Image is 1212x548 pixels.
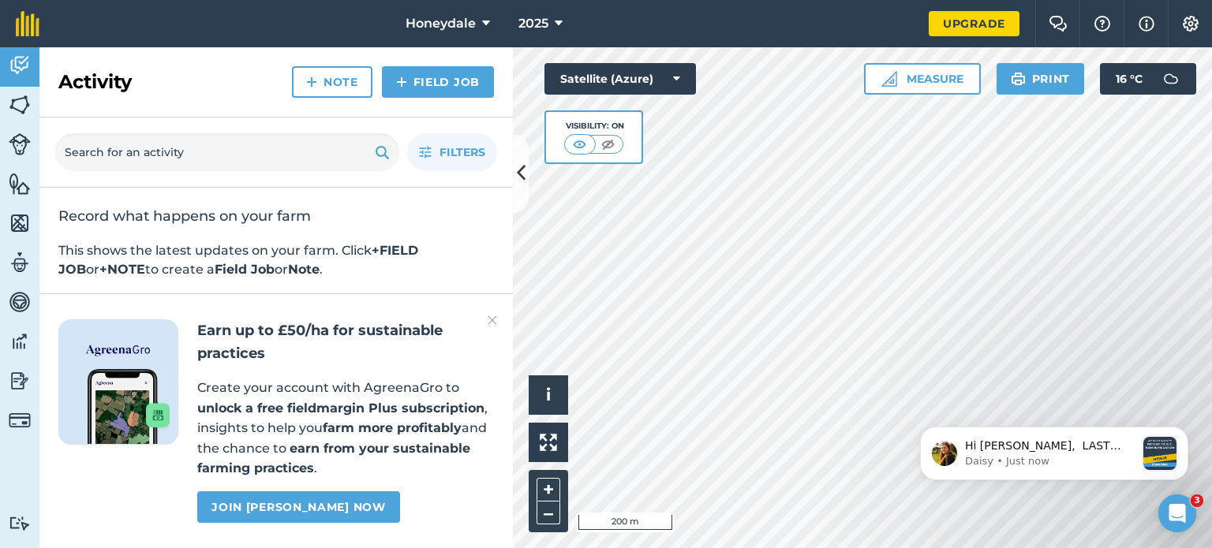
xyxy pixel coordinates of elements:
[406,14,476,33] span: Honeydale
[537,501,560,524] button: –
[1116,63,1143,95] span: 16 ° C
[9,330,31,353] img: svg+xml;base64,PD94bWwgdmVyc2lvbj0iMS4wIiBlbmNvZGluZz0idXRmLTgiPz4KPCEtLSBHZW5lcmF0b3I6IEFkb2JlIE...
[197,401,484,416] strong: unlock a free fieldmargin Plus subscription
[58,241,494,279] p: This shows the latest updates on your farm. Click or to create a or .
[864,63,981,95] button: Measure
[323,420,462,435] strong: farm more profitably
[1139,14,1154,33] img: svg+xml;base64,PHN2ZyB4bWxucz0iaHR0cDovL3d3dy53My5vcmcvMjAwMC9zdmciIHdpZHRoPSIxNyIgaGVpZ2h0PSIxNy...
[1181,16,1200,32] img: A cog icon
[9,211,31,235] img: svg+xml;base64,PHN2ZyB4bWxucz0iaHR0cDovL3d3dy53My5vcmcvMjAwMC9zdmciIHdpZHRoPSI1NiIgaGVpZ2h0PSI2MC...
[99,262,145,277] strong: +NOTE
[16,11,39,36] img: fieldmargin Logo
[9,133,31,155] img: svg+xml;base64,PD94bWwgdmVyc2lvbj0iMS4wIiBlbmNvZGluZz0idXRmLTgiPz4KPCEtLSBHZW5lcmF0b3I6IEFkb2JlIE...
[9,516,31,531] img: svg+xml;base64,PD94bWwgdmVyc2lvbj0iMS4wIiBlbmNvZGluZz0idXRmLTgiPz4KPCEtLSBHZW5lcmF0b3I6IEFkb2JlIE...
[529,375,568,415] button: i
[546,385,551,404] span: i
[9,369,31,393] img: svg+xml;base64,PD94bWwgdmVyc2lvbj0iMS4wIiBlbmNvZGluZz0idXRmLTgiPz4KPCEtLSBHZW5lcmF0b3I6IEFkb2JlIE...
[544,63,696,95] button: Satellite (Azure)
[537,478,560,501] button: +
[1093,16,1112,32] img: A question mark icon
[197,441,470,476] strong: earn from your sustainable farming practices
[197,378,494,479] p: Create your account with AgreenaGro to , insights to help you and the chance to .
[440,144,485,161] span: Filters
[288,262,320,277] strong: Note
[570,136,589,152] img: svg+xml;base64,PHN2ZyB4bWxucz0iaHR0cDovL3d3dy53My5vcmcvMjAwMC9zdmciIHdpZHRoPSI1MCIgaGVpZ2h0PSI0MC...
[1100,63,1196,95] button: 16 °C
[1155,63,1187,95] img: svg+xml;base64,PD94bWwgdmVyc2lvbj0iMS4wIiBlbmNvZGluZz0idXRmLTgiPz4KPCEtLSBHZW5lcmF0b3I6IEFkb2JlIE...
[1191,494,1203,507] span: 3
[58,69,132,95] h2: Activity
[396,73,407,91] img: svg+xml;base64,PHN2ZyB4bWxucz0iaHR0cDovL3d3dy53My5vcmcvMjAwMC9zdmciIHdpZHRoPSIxNCIgaGVpZ2h0PSIyNC...
[564,120,624,132] div: Visibility: On
[1011,69,1026,88] img: svg+xml;base64,PHN2ZyB4bWxucz0iaHR0cDovL3d3dy53My5vcmcvMjAwMC9zdmciIHdpZHRoPSIxOSIgaGVpZ2h0PSIyNC...
[896,395,1212,505] iframe: Intercom notifications message
[197,491,399,523] a: Join [PERSON_NAME] now
[1158,494,1196,532] iframe: Intercom live chat
[881,71,897,87] img: Ruler icon
[306,73,317,91] img: svg+xml;base64,PHN2ZyB4bWxucz0iaHR0cDovL3d3dy53My5vcmcvMjAwMC9zdmciIHdpZHRoPSIxNCIgaGVpZ2h0PSIyNC...
[9,93,31,117] img: svg+xml;base64,PHN2ZyB4bWxucz0iaHR0cDovL3d3dy53My5vcmcvMjAwMC9zdmciIHdpZHRoPSI1NiIgaGVpZ2h0PSI2MC...
[375,143,390,162] img: svg+xml;base64,PHN2ZyB4bWxucz0iaHR0cDovL3d3dy53My5vcmcvMjAwMC9zdmciIHdpZHRoPSIxOSIgaGVpZ2h0PSIyNC...
[9,290,31,314] img: svg+xml;base64,PD94bWwgdmVyc2lvbj0iMS4wIiBlbmNvZGluZz0idXRmLTgiPz4KPCEtLSBHZW5lcmF0b3I6IEFkb2JlIE...
[58,207,494,226] h2: Record what happens on your farm
[540,434,557,451] img: Four arrows, one pointing top left, one top right, one bottom right and the last bottom left
[382,66,494,98] a: Field Job
[9,409,31,431] img: svg+xml;base64,PD94bWwgdmVyc2lvbj0iMS4wIiBlbmNvZGluZz0idXRmLTgiPz4KPCEtLSBHZW5lcmF0b3I6IEFkb2JlIE...
[9,54,31,77] img: svg+xml;base64,PD94bWwgdmVyc2lvbj0iMS4wIiBlbmNvZGluZz0idXRmLTgiPz4KPCEtLSBHZW5lcmF0b3I6IEFkb2JlIE...
[488,311,497,330] img: svg+xml;base64,PHN2ZyB4bWxucz0iaHR0cDovL3d3dy53My5vcmcvMjAwMC9zdmciIHdpZHRoPSIyMiIgaGVpZ2h0PSIzMC...
[407,133,497,171] button: Filters
[518,14,548,33] span: 2025
[1049,16,1068,32] img: Two speech bubbles overlapping with the left bubble in the forefront
[215,262,275,277] strong: Field Job
[197,319,494,365] h2: Earn up to £50/ha for sustainable practices
[997,63,1085,95] button: Print
[55,133,399,171] input: Search for an activity
[9,172,31,196] img: svg+xml;base64,PHN2ZyB4bWxucz0iaHR0cDovL3d3dy53My5vcmcvMjAwMC9zdmciIHdpZHRoPSI1NiIgaGVpZ2h0PSI2MC...
[598,136,618,152] img: svg+xml;base64,PHN2ZyB4bWxucz0iaHR0cDovL3d3dy53My5vcmcvMjAwMC9zdmciIHdpZHRoPSI1MCIgaGVpZ2h0PSI0MC...
[292,66,372,98] a: Note
[88,369,170,444] img: Screenshot of the Gro app
[929,11,1019,36] a: Upgrade
[9,251,31,274] img: svg+xml;base64,PD94bWwgdmVyc2lvbj0iMS4wIiBlbmNvZGluZz0idXRmLTgiPz4KPCEtLSBHZW5lcmF0b3I6IEFkb2JlIE...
